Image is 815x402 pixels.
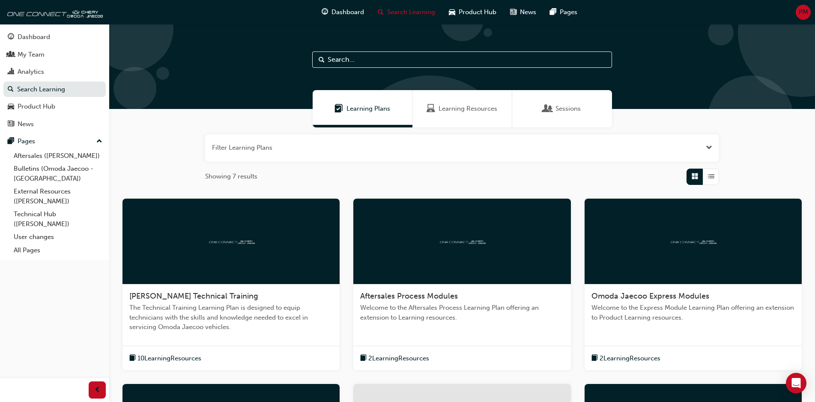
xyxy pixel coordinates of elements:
a: guage-iconDashboard [315,3,371,21]
span: guage-icon [8,33,14,41]
span: news-icon [8,121,14,128]
a: oneconnect[PERSON_NAME] Technical TrainingThe Technical Training Learning Plan is designed to equ... [122,199,340,371]
span: pages-icon [550,7,556,18]
span: Learning Resources [439,104,497,114]
span: pages-icon [8,138,14,145]
span: Sessions [555,104,581,114]
span: Pages [560,7,577,17]
span: book-icon [129,353,136,364]
span: people-icon [8,51,14,59]
div: Open Intercom Messenger [786,373,806,393]
img: oneconnect [4,3,103,21]
span: search-icon [8,86,14,94]
div: Dashboard [18,32,50,42]
a: Learning ResourcesLearning Resources [412,90,512,127]
input: Search... [312,51,612,68]
a: Product Hub [3,99,106,115]
button: Pages [3,133,106,149]
span: Learning Plans [346,104,390,114]
span: book-icon [591,353,598,364]
a: Aftersales ([PERSON_NAME]) [10,149,106,163]
span: Omoda Jaecoo Express Modules [591,291,709,301]
a: Bulletins (Omoda Jaecoo - [GEOGRAPHIC_DATA]) [10,162,106,185]
span: Welcome to the Aftersales Process Learning Plan offering an extension to Learning resources. [360,303,564,322]
span: Welcome to the Express Module Learning Plan offering an extension to Product Learning resources. [591,303,795,322]
span: Sessions [543,104,552,114]
a: My Team [3,47,106,63]
a: All Pages [10,244,106,257]
a: Analytics [3,64,106,80]
a: news-iconNews [503,3,543,21]
img: oneconnect [439,237,486,245]
span: chart-icon [8,68,14,76]
span: up-icon [96,136,102,147]
span: Search [319,55,325,65]
button: PM [796,5,811,20]
a: search-iconSearch Learning [371,3,442,21]
a: Learning PlansLearning Plans [313,90,412,127]
span: Showing 7 results [205,172,257,181]
span: news-icon [510,7,516,18]
span: search-icon [378,7,384,18]
button: book-icon2LearningResources [591,353,660,364]
div: Analytics [18,67,44,77]
span: Learning Resources [427,104,435,114]
img: oneconnect [669,237,716,245]
button: book-icon10LearningResources [129,353,201,364]
a: car-iconProduct Hub [442,3,503,21]
button: DashboardMy TeamAnalyticsSearch LearningProduct HubNews [3,27,106,133]
button: book-icon2LearningResources [360,353,429,364]
a: External Resources ([PERSON_NAME]) [10,185,106,208]
a: Search Learning [3,82,106,97]
span: car-icon [449,7,455,18]
span: List [708,172,714,181]
a: Technical Hub ([PERSON_NAME]) [10,208,106,230]
img: oneconnect [208,237,255,245]
a: oneconnectOmoda Jaecoo Express ModulesWelcome to the Express Module Learning Plan offering an ext... [585,199,802,371]
span: PM [799,7,808,17]
a: News [3,116,106,132]
span: Product Hub [459,7,496,17]
a: Dashboard [3,29,106,45]
span: Learning Plans [334,104,343,114]
span: Grid [692,172,698,181]
span: The Technical Training Learning Plan is designed to equip technicians with the skills and knowled... [129,303,333,332]
span: car-icon [8,103,14,111]
a: SessionsSessions [512,90,612,127]
a: pages-iconPages [543,3,584,21]
span: [PERSON_NAME] Technical Training [129,291,258,301]
div: Pages [18,136,35,146]
span: book-icon [360,353,367,364]
div: News [18,119,34,129]
span: News [520,7,536,17]
span: 2 Learning Resources [368,354,429,363]
span: Aftersales Process Modules [360,291,458,301]
span: prev-icon [94,385,101,396]
div: Product Hub [18,102,55,112]
a: User changes [10,230,106,244]
span: Search Learning [387,7,435,17]
a: oneconnectAftersales Process ModulesWelcome to the Aftersales Process Learning Plan offering an e... [353,199,570,371]
span: Dashboard [331,7,364,17]
button: Open the filter [706,143,712,153]
span: 10 Learning Resources [137,354,201,363]
span: guage-icon [322,7,328,18]
span: 2 Learning Resources [600,354,660,363]
div: My Team [18,50,45,60]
